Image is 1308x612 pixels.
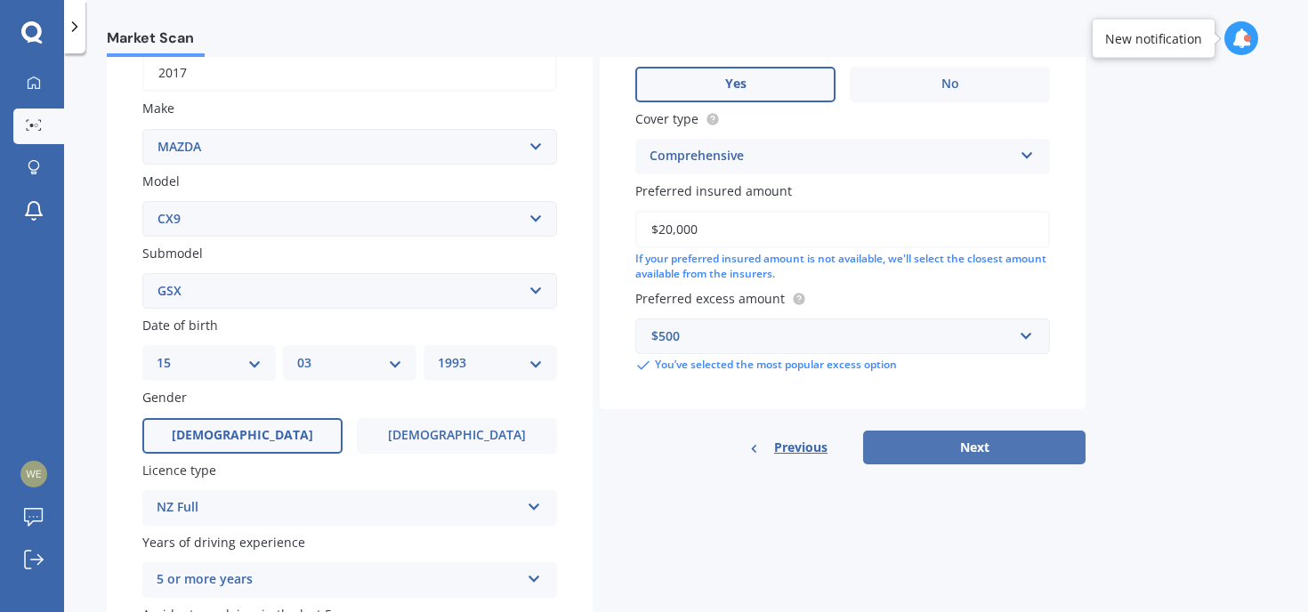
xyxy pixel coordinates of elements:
input: YYYY [142,54,557,92]
input: Enter amount [635,211,1050,248]
div: If your preferred insured amount is not available, we'll select the closest amount available from... [635,252,1050,282]
span: Preferred insured amount [635,182,792,199]
div: You’ve selected the most popular excess option [635,358,1050,374]
span: [DEMOGRAPHIC_DATA] [388,428,526,443]
span: Preferred excess amount [635,290,785,307]
img: 8ab6bc97445a4216ae38cc1ed046a951 [20,461,47,487]
span: Date of birth [142,317,218,334]
span: [DEMOGRAPHIC_DATA] [172,428,313,443]
span: Cover type [635,110,698,127]
div: NZ Full [157,497,520,519]
span: Model [142,173,180,189]
div: New notification [1105,29,1202,47]
span: Yes [725,76,747,92]
span: Previous [774,434,828,461]
div: $500 [651,326,1013,346]
span: Make [142,101,174,117]
span: Submodel [142,245,203,262]
div: 5 or more years [157,569,520,591]
span: No [941,76,959,92]
span: Gender [142,390,187,407]
span: Years of driving experience [142,534,305,551]
span: Licence type [142,462,216,479]
span: Market Scan [107,29,205,53]
div: Comprehensive [650,146,1013,167]
button: Next [863,431,1086,464]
